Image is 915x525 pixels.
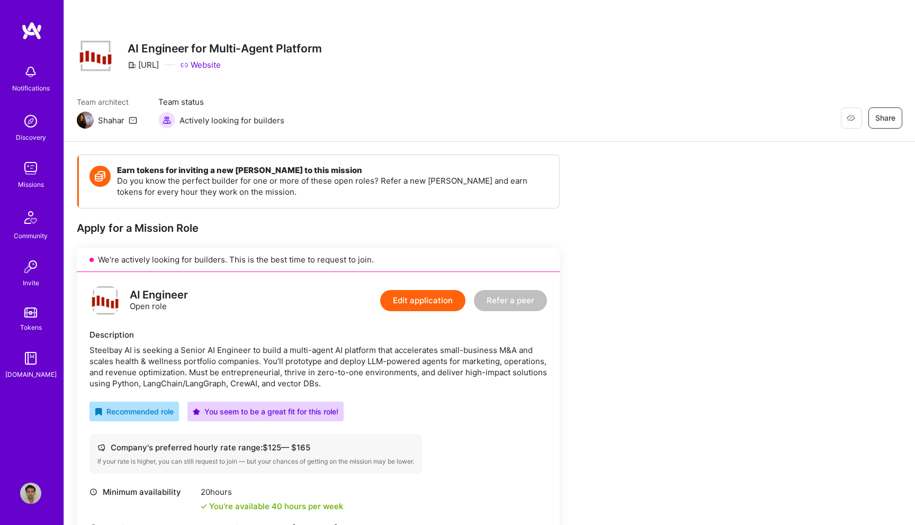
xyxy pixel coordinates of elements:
[847,114,855,122] i: icon EyeClosed
[77,248,560,272] div: We’re actively looking for builders. This is the best time to request to join.
[98,115,124,126] div: Shahar
[14,230,48,241] div: Community
[117,166,549,175] h4: Earn tokens for inviting a new [PERSON_NAME] to this mission
[16,132,46,143] div: Discovery
[18,179,44,190] div: Missions
[77,221,560,235] div: Apply for a Mission Role
[193,408,200,415] i: icon PurpleStar
[77,39,115,73] img: Company Logo
[180,115,284,126] span: Actively looking for builders
[95,406,174,417] div: Recommended role
[89,488,97,496] i: icon Clock
[20,256,41,277] img: Invite
[201,501,343,512] div: You're available 40 hours per week
[97,442,414,453] div: Company's preferred hourly rate range: $ 125 — $ 165
[89,329,547,340] div: Description
[158,96,284,107] span: Team status
[95,408,102,415] i: icon RecommendedBadge
[180,59,221,70] a: Website
[21,21,42,40] img: logo
[97,457,414,466] div: If your rate is higher, you can still request to join — but your chances of getting on the missio...
[89,285,121,316] img: logo
[158,112,175,129] img: Actively looking for builders
[201,486,343,497] div: 20 hours
[130,289,188,312] div: Open role
[875,113,895,123] span: Share
[20,111,41,132] img: discovery
[129,116,137,124] i: icon Mail
[117,175,549,197] p: Do you know the perfect builder for one or more of these open roles? Refer a new [PERSON_NAME] an...
[77,112,94,129] img: Team Architect
[77,96,137,107] span: Team architect
[20,483,41,504] img: User Avatar
[5,369,57,380] div: [DOMAIN_NAME]
[868,107,902,129] button: Share
[20,158,41,179] img: teamwork
[128,42,322,55] h3: AI Engineer for Multi-Agent Platform
[128,59,159,70] div: [URL]
[23,277,39,288] div: Invite
[17,483,44,504] a: User Avatar
[380,290,465,311] button: Edit application
[97,443,105,451] i: icon Cash
[193,406,338,417] div: You seem to be a great fit for this role!
[20,348,41,369] img: guide book
[18,205,43,230] img: Community
[24,307,37,318] img: tokens
[474,290,547,311] button: Refer a peer
[130,289,188,301] div: AI Engineer
[89,345,547,389] div: Steelbay AI is seeking a Senior AI Engineer to build a multi-agent AI platform that accelerates s...
[20,322,42,333] div: Tokens
[201,503,207,510] i: icon Check
[128,61,136,69] i: icon CompanyGray
[89,486,195,497] div: Minimum availability
[89,166,111,187] img: Token icon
